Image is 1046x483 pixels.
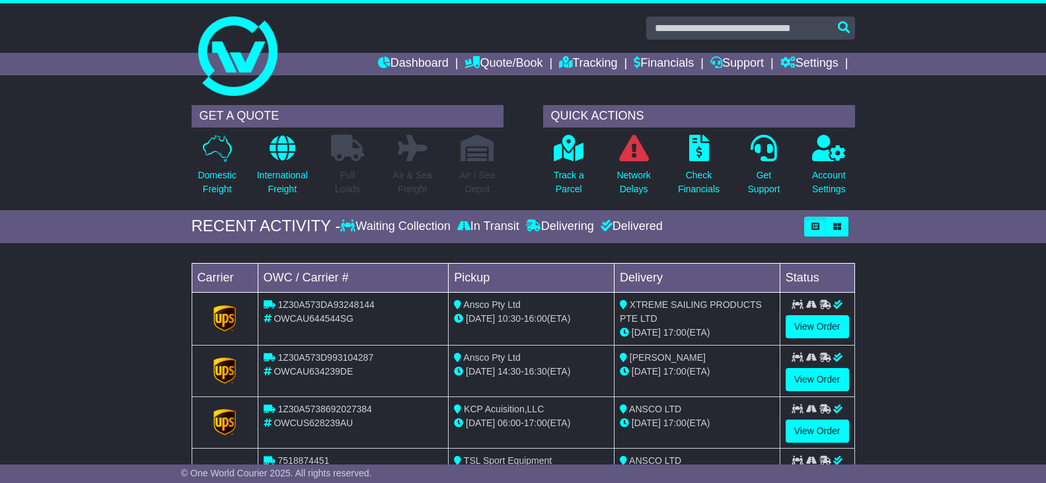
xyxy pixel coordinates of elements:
[620,299,762,324] span: XTREME SAILING PRODUCTS PTE LTD
[213,357,236,384] img: GetCarrierServiceLogo
[192,217,341,236] div: RECENT ACTIVITY -
[256,134,309,204] a: InternationalFreight
[213,305,236,332] img: GetCarrierServiceLogo
[278,455,329,466] span: 7518874451
[559,53,617,75] a: Tracking
[629,404,681,414] span: ANSCO LTD
[463,299,520,310] span: Ansco Pty Ltd
[257,168,308,196] p: International Freight
[629,455,681,466] span: ANSCO LTD
[449,263,615,292] td: Pickup
[597,219,663,234] div: Delivered
[498,313,521,324] span: 10:30
[780,263,854,292] td: Status
[554,168,584,196] p: Track a Parcel
[278,404,371,414] span: 1Z30A5738692027384
[677,134,720,204] a: CheckFinancials
[331,168,364,196] p: Full Loads
[213,409,236,435] img: GetCarrierServiceLogo
[812,168,846,196] p: Account Settings
[616,134,651,204] a: NetworkDelays
[632,327,661,338] span: [DATE]
[678,168,720,196] p: Check Financials
[780,53,839,75] a: Settings
[278,352,373,363] span: 1Z30A573D993104287
[524,418,547,428] span: 17:00
[466,366,495,377] span: [DATE]
[454,219,523,234] div: In Transit
[632,418,661,428] span: [DATE]
[454,312,609,326] div: - (ETA)
[454,365,609,379] div: - (ETA)
[811,134,846,204] a: AccountSettings
[466,313,495,324] span: [DATE]
[465,53,542,75] a: Quote/Book
[192,105,504,128] div: GET A QUOTE
[523,219,597,234] div: Delivering
[258,263,449,292] td: OWC / Carrier #
[524,313,547,324] span: 16:00
[274,418,353,428] span: OWCUS628239AU
[614,263,780,292] td: Delivery
[663,418,687,428] span: 17:00
[274,313,354,324] span: OWCAU644544SG
[747,168,780,196] p: Get Support
[181,468,372,478] span: © One World Courier 2025. All rights reserved.
[632,366,661,377] span: [DATE]
[620,365,774,379] div: (ETA)
[274,366,353,377] span: OWCAU634239DE
[747,134,780,204] a: GetSupport
[663,327,687,338] span: 17:00
[464,455,552,466] span: TSL Sport Equipment
[663,366,687,377] span: 17:00
[710,53,764,75] a: Support
[786,315,849,338] a: View Order
[786,420,849,443] a: View Order
[553,134,585,204] a: Track aParcel
[378,53,449,75] a: Dashboard
[340,219,453,234] div: Waiting Collection
[460,168,496,196] p: Air / Sea Depot
[630,352,706,363] span: [PERSON_NAME]
[454,416,609,430] div: - (ETA)
[278,299,374,310] span: 1Z30A573DA93248144
[620,326,774,340] div: (ETA)
[393,168,432,196] p: Air & Sea Freight
[198,168,236,196] p: Domestic Freight
[197,134,237,204] a: DomesticFreight
[524,366,547,377] span: 16:30
[192,263,258,292] td: Carrier
[464,404,544,414] span: KCP Acuisition,LLC
[634,53,694,75] a: Financials
[498,418,521,428] span: 06:00
[786,368,849,391] a: View Order
[463,352,520,363] span: Ansco Pty Ltd
[543,105,855,128] div: QUICK ACTIONS
[498,366,521,377] span: 14:30
[466,418,495,428] span: [DATE]
[620,416,774,430] div: (ETA)
[616,168,650,196] p: Network Delays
